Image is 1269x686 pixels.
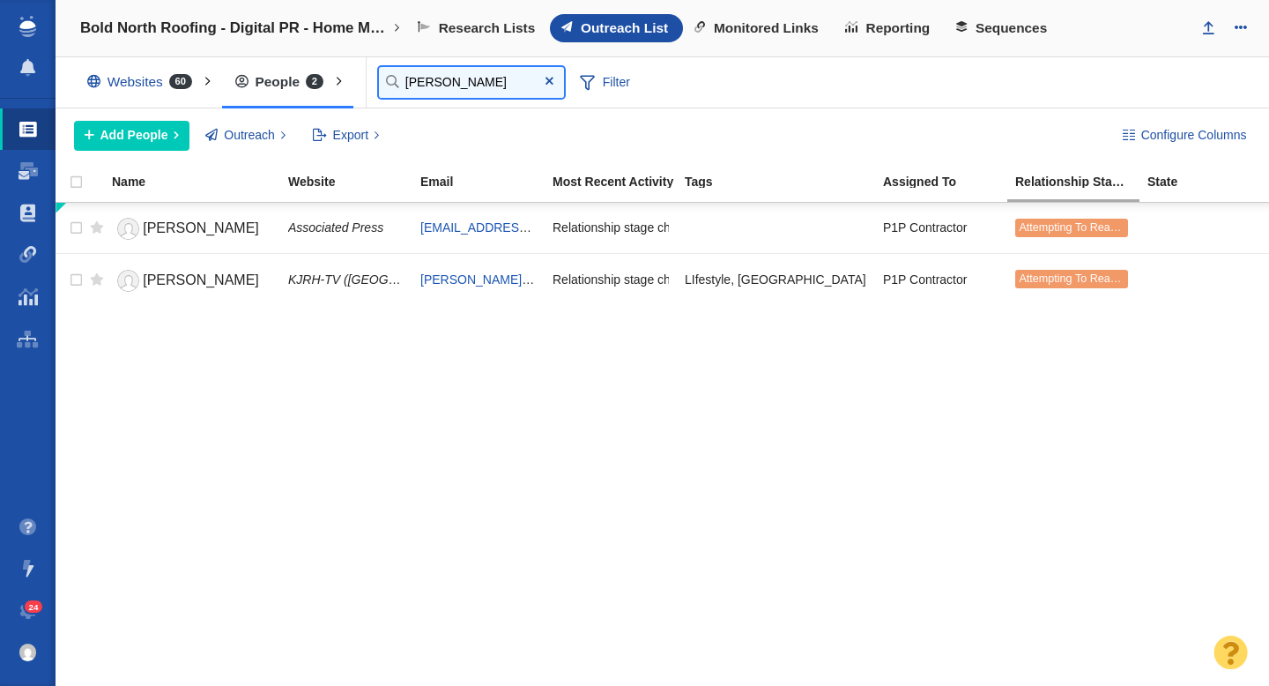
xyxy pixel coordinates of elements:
[1015,175,1146,188] div: Relationship Stage
[112,213,272,244] a: [PERSON_NAME]
[74,62,213,102] div: Websites
[883,175,1013,190] a: Assigned To
[288,175,419,188] div: Website
[685,175,881,190] a: Tags
[74,121,189,151] button: Add People
[1019,221,1154,234] span: Attempting To Reach (1 try)
[834,14,945,42] a: Reporting
[1007,253,1139,304] td: Attempting To Reach (1 try)
[883,260,999,298] div: P1P Contractor
[685,272,866,287] span: LIfestyle, PR
[439,20,536,36] span: Research Lists
[550,14,683,42] a: Outreach List
[112,175,286,190] a: Name
[945,14,1062,42] a: Sequences
[169,74,192,89] span: 60
[143,220,259,235] span: [PERSON_NAME]
[553,175,683,188] div: Most Recent Activity
[333,126,368,145] span: Export
[100,126,168,145] span: Add People
[379,67,564,98] input: Search
[1007,203,1139,254] td: Attempting To Reach (1 try)
[143,272,259,287] span: [PERSON_NAME]
[288,272,616,287] span: KJRH-TV ([GEOGRAPHIC_DATA], [GEOGRAPHIC_DATA])
[714,20,819,36] span: Monitored Links
[19,644,37,661] img: 8a21b1a12a7554901d364e890baed237
[302,121,390,151] button: Export
[866,20,931,36] span: Reporting
[420,175,551,190] a: Email
[288,220,383,235] span: Associated Press
[25,600,43,614] span: 24
[883,175,1013,188] div: Assigned To
[288,175,419,190] a: Website
[196,121,296,151] button: Outreach
[1015,175,1146,190] a: Relationship Stage
[224,126,275,145] span: Outreach
[1019,272,1154,285] span: Attempting To Reach (1 try)
[685,175,881,188] div: Tags
[1141,126,1247,145] span: Configure Columns
[420,272,833,287] a: [PERSON_NAME][EMAIL_ADDRESS][PERSON_NAME][DOMAIN_NAME]
[19,16,35,37] img: buzzstream_logo_iconsimple.png
[553,272,898,287] span: Relationship stage changed to: Attempting To Reach, 1 Attempt
[112,175,286,188] div: Name
[406,14,550,42] a: Research Lists
[883,209,999,247] div: P1P Contractor
[683,14,834,42] a: Monitored Links
[112,265,272,296] a: [PERSON_NAME]
[581,20,668,36] span: Outreach List
[420,220,629,235] a: [EMAIL_ADDRESS][DOMAIN_NAME]
[1112,121,1257,151] button: Configure Columns
[80,19,389,37] h4: Bold North Roofing - Digital PR - Home Maintenance [MEDICAL_DATA]: A Growing Crisis Among Homeowners
[420,175,551,188] div: Email
[976,20,1047,36] span: Sequences
[570,66,641,100] span: Filter
[553,220,898,235] span: Relationship stage changed to: Attempting To Reach, 1 Attempt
